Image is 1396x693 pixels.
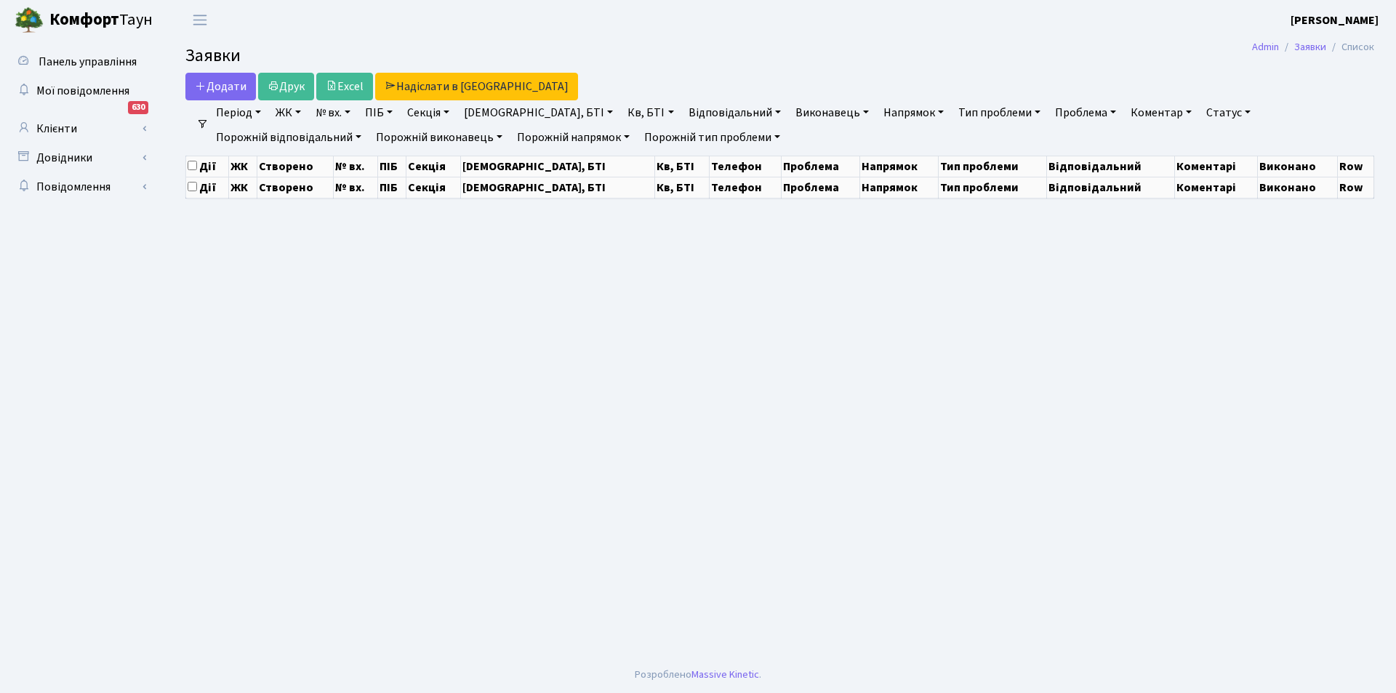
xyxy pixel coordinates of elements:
[310,100,356,125] a: № вх.
[229,156,257,177] th: ЖК
[1174,156,1258,177] th: Коментарі
[36,83,129,99] span: Мої повідомлення
[406,156,461,177] th: Секція
[1258,156,1337,177] th: Виконано
[638,125,786,150] a: Порожній тип проблеми
[210,100,267,125] a: Період
[1200,100,1256,125] a: Статус
[185,73,256,100] a: Додати
[710,177,782,198] th: Телефон
[49,8,119,31] b: Комфорт
[781,177,859,198] th: Проблема
[195,79,246,95] span: Додати
[683,100,787,125] a: Відповідальний
[377,156,406,177] th: ПІБ
[939,177,1047,198] th: Тип проблеми
[1252,39,1279,55] a: Admin
[7,172,153,201] a: Повідомлення
[186,156,229,177] th: Дії
[860,156,939,177] th: Напрямок
[860,177,939,198] th: Напрямок
[15,6,44,35] img: logo.png
[1337,177,1373,198] th: Row
[401,100,455,125] a: Секція
[511,125,635,150] a: Порожній напрямок
[258,73,314,100] a: Друк
[635,667,761,683] div: Розроблено .
[406,177,461,198] th: Секція
[7,76,153,105] a: Мої повідомлення630
[49,8,153,33] span: Таун
[257,156,334,177] th: Створено
[182,8,218,32] button: Переключити навігацію
[1174,177,1258,198] th: Коментарі
[1258,177,1337,198] th: Виконано
[710,156,782,177] th: Телефон
[654,156,709,177] th: Кв, БТІ
[1047,156,1174,177] th: Відповідальний
[270,100,307,125] a: ЖК
[334,156,378,177] th: № вх.
[210,125,367,150] a: Порожній відповідальний
[39,54,137,70] span: Панель управління
[1294,39,1326,55] a: Заявки
[1049,100,1122,125] a: Проблема
[878,100,950,125] a: Напрямок
[7,47,153,76] a: Панель управління
[185,43,241,68] span: Заявки
[1291,12,1379,28] b: [PERSON_NAME]
[654,177,709,198] th: Кв, БТІ
[229,177,257,198] th: ЖК
[334,177,378,198] th: № вх.
[1125,100,1198,125] a: Коментар
[1291,12,1379,29] a: [PERSON_NAME]
[7,114,153,143] a: Клієнти
[952,100,1046,125] a: Тип проблеми
[257,177,334,198] th: Створено
[458,100,619,125] a: [DEMOGRAPHIC_DATA], БТІ
[128,101,148,114] div: 630
[781,156,859,177] th: Проблема
[939,156,1047,177] th: Тип проблеми
[1326,39,1374,55] li: Список
[375,73,578,100] a: Надіслати в [GEOGRAPHIC_DATA]
[1047,177,1174,198] th: Відповідальний
[1230,32,1396,63] nav: breadcrumb
[691,667,759,682] a: Massive Kinetic
[622,100,679,125] a: Кв, БТІ
[186,177,229,198] th: Дії
[377,177,406,198] th: ПІБ
[461,177,654,198] th: [DEMOGRAPHIC_DATA], БТІ
[316,73,373,100] a: Excel
[370,125,508,150] a: Порожній виконавець
[461,156,654,177] th: [DEMOGRAPHIC_DATA], БТІ
[7,143,153,172] a: Довідники
[1337,156,1373,177] th: Row
[790,100,875,125] a: Виконавець
[359,100,398,125] a: ПІБ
